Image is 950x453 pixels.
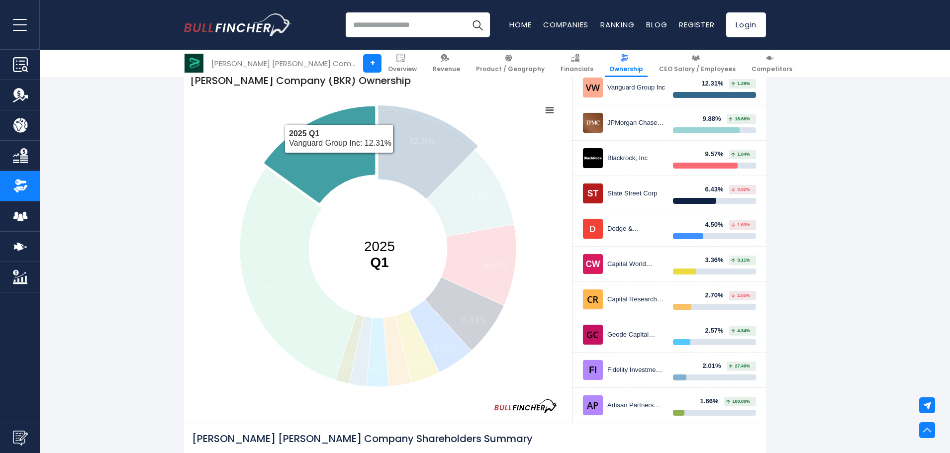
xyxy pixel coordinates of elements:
[561,65,593,73] span: Financials
[705,221,730,229] div: 4.50%
[407,356,431,367] text: 3.36%
[556,50,598,77] a: Financials
[705,327,730,335] div: 2.57%
[607,84,665,92] div: Vanguard Group Inc
[679,19,714,30] a: Register
[726,399,750,404] span: 100.00%
[605,50,648,77] a: Ownership
[543,19,588,30] a: Companies
[471,189,494,201] text: 9.88%
[731,329,750,333] span: 4.34%
[433,343,458,354] text: 4.50%
[383,50,421,77] a: Overview
[388,65,417,73] span: Overview
[703,115,727,123] div: 9.88%
[607,295,665,304] div: Capital Research Global Investors
[729,117,750,121] span: 18.66%
[472,50,549,77] a: Product / Geography
[705,291,730,300] div: 2.70%
[607,401,665,410] div: Artisan Partners Limited Partnership
[433,65,460,73] span: Revenue
[726,12,766,37] a: Login
[310,140,338,151] text: 15.02%
[184,13,291,36] img: Bullfincher logo
[465,12,490,37] button: Search
[747,50,797,77] a: Competitors
[607,225,665,233] div: Dodge & [PERSON_NAME]
[705,150,730,159] div: 9.57%
[483,260,507,271] text: 9.57%
[646,19,667,30] a: Blog
[607,260,665,269] div: Capital World Investors
[428,50,465,77] a: Revenue
[462,314,486,326] text: 6.43%
[13,179,28,193] img: Ownership
[364,239,395,270] text: 2025
[655,50,740,77] a: CEO Salary / Employees
[336,359,358,370] text: 1.66%
[731,82,750,86] span: 1.29%
[509,19,531,30] a: Home
[731,187,750,192] span: 0.92%
[607,154,665,163] div: Blackrock, Inc
[705,185,730,194] div: 6.43%
[184,13,291,36] a: Go to homepage
[701,80,729,88] div: 12.31%
[600,19,634,30] a: Ranking
[366,363,389,374] text: 2.57%
[731,258,750,263] span: 3.11%
[729,364,750,368] span: 27.49%
[703,362,727,370] div: 2.01%
[731,223,750,227] span: 1.69%
[192,431,758,446] h2: [PERSON_NAME] [PERSON_NAME] Company Shareholders Summary
[659,65,736,73] span: CEO Salary / Employees
[731,293,750,298] span: 2.65%
[607,189,665,198] div: State Street Corp
[607,331,665,339] div: Geode Capital Management, LLC
[370,255,388,270] tspan: Q1
[731,152,750,157] span: 1.04%
[700,397,725,406] div: 1.66%
[185,54,203,73] img: BKR logo
[752,65,792,73] span: Competitors
[609,65,643,73] span: Ownership
[251,281,280,293] text: 29.98%
[211,58,356,69] div: [PERSON_NAME] [PERSON_NAME] Company
[476,65,545,73] span: Product / Geography
[363,54,381,73] a: +
[410,135,435,147] text: 12.31%
[607,366,665,374] div: Fidelity Investments (FMR)
[705,256,730,265] div: 3.36%
[607,119,665,127] div: JPMorgan Chase & CO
